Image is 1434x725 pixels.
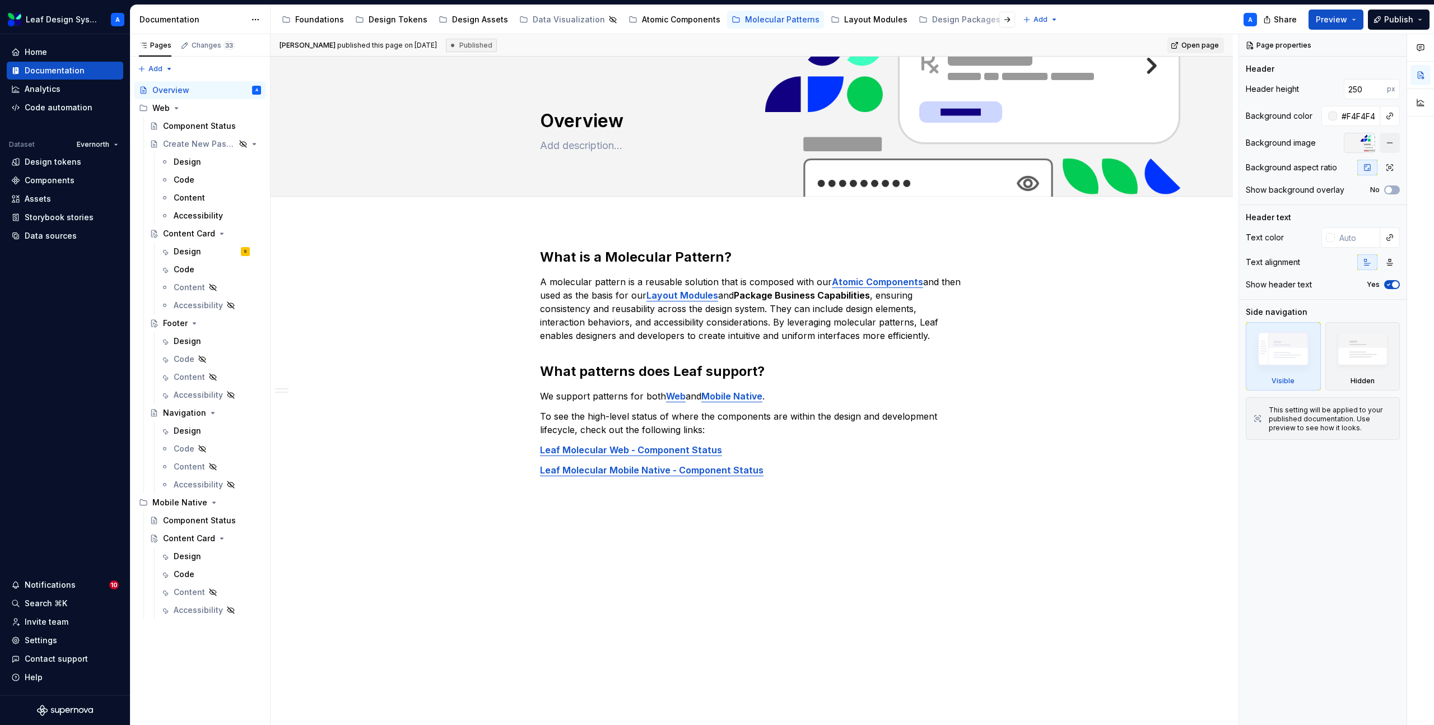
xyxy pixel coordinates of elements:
[7,80,123,98] a: Analytics
[7,190,123,208] a: Assets
[538,108,961,134] textarea: Overview
[25,212,94,223] div: Storybook stories
[1246,232,1284,243] div: Text color
[163,318,188,329] div: Footer
[163,120,236,132] div: Component Status
[109,580,119,589] span: 10
[7,631,123,649] a: Settings
[7,594,123,612] button: Search ⌘K
[533,14,605,25] div: Data Visualization
[174,461,205,472] div: Content
[156,601,266,619] a: Accessibility
[1337,106,1380,126] input: Auto
[25,598,67,609] div: Search ⌘K
[540,444,722,456] a: Leaf Molecular Web - Component Status
[1274,14,1297,25] span: Share
[7,99,123,117] a: Code automation
[152,497,207,508] div: Mobile Native
[1246,63,1274,75] div: Header
[1325,322,1400,391] div: Hidden
[1367,280,1380,289] label: Yes
[2,7,128,31] button: Leaf Design SystemA
[25,672,43,683] div: Help
[174,192,205,203] div: Content
[1272,377,1295,385] div: Visible
[152,103,170,114] div: Web
[26,14,97,25] div: Leaf Design System
[174,354,194,365] div: Code
[134,494,266,512] div: Mobile Native
[1384,14,1413,25] span: Publish
[540,464,763,476] a: Leaf Molecular Mobile Native - Component Status
[914,11,1017,29] a: Design Packages
[156,278,266,296] a: Content
[139,14,245,25] div: Documentation
[434,11,513,29] a: Design Assets
[145,135,266,153] a: Create New Password
[1351,377,1375,385] div: Hidden
[156,350,266,368] a: Code
[145,225,266,243] a: Content Card
[163,138,235,150] div: Create New Password
[174,264,194,275] div: Code
[156,261,266,278] a: Code
[174,336,201,347] div: Design
[174,479,223,490] div: Accessibility
[1181,41,1219,50] span: Open page
[295,14,344,25] div: Foundations
[25,83,60,95] div: Analytics
[1344,79,1387,99] input: Auto
[174,156,201,168] div: Design
[25,156,81,168] div: Design tokens
[666,391,686,402] strong: Web
[156,207,266,225] a: Accessibility
[832,276,923,287] a: Atomic Components
[7,208,123,226] a: Storybook stories
[152,85,189,96] div: Overview
[1246,137,1316,148] div: Background image
[163,407,206,419] div: Navigation
[174,587,205,598] div: Content
[174,246,201,257] div: Design
[145,117,266,135] a: Component Status
[145,314,266,332] a: Footer
[646,290,718,301] a: Layout Modules
[701,391,762,402] a: Mobile Native
[174,210,223,221] div: Accessibility
[25,616,68,628] div: Invite team
[7,62,123,80] a: Documentation
[25,230,77,241] div: Data sources
[7,668,123,686] button: Help
[369,14,427,25] div: Design Tokens
[642,14,720,25] div: Atomic Components
[1246,306,1307,318] div: Side navigation
[277,11,348,29] a: Foundations
[1246,162,1337,173] div: Background aspect ratio
[156,153,266,171] a: Design
[1246,279,1312,290] div: Show header text
[7,576,123,594] button: Notifications10
[1019,12,1061,27] button: Add
[163,228,215,239] div: Content Card
[540,248,963,266] h2: What is a Molecular Pattern?
[844,14,907,25] div: Layout Modules
[224,41,235,50] span: 33
[174,174,194,185] div: Code
[7,153,123,171] a: Design tokens
[7,613,123,631] a: Invite team
[156,189,266,207] a: Content
[174,425,201,436] div: Design
[1370,185,1380,194] label: No
[540,275,963,342] p: A molecular pattern is a reusable solution that is composed with our and then used as the basis f...
[156,243,266,261] a: DesignS
[734,290,870,301] strong: Package Business Capabilities
[9,140,35,149] div: Dataset
[540,363,963,380] h2: What patterns does Leaf support?
[134,99,266,117] div: Web
[174,300,223,311] div: Accessibility
[1246,110,1312,122] div: Background color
